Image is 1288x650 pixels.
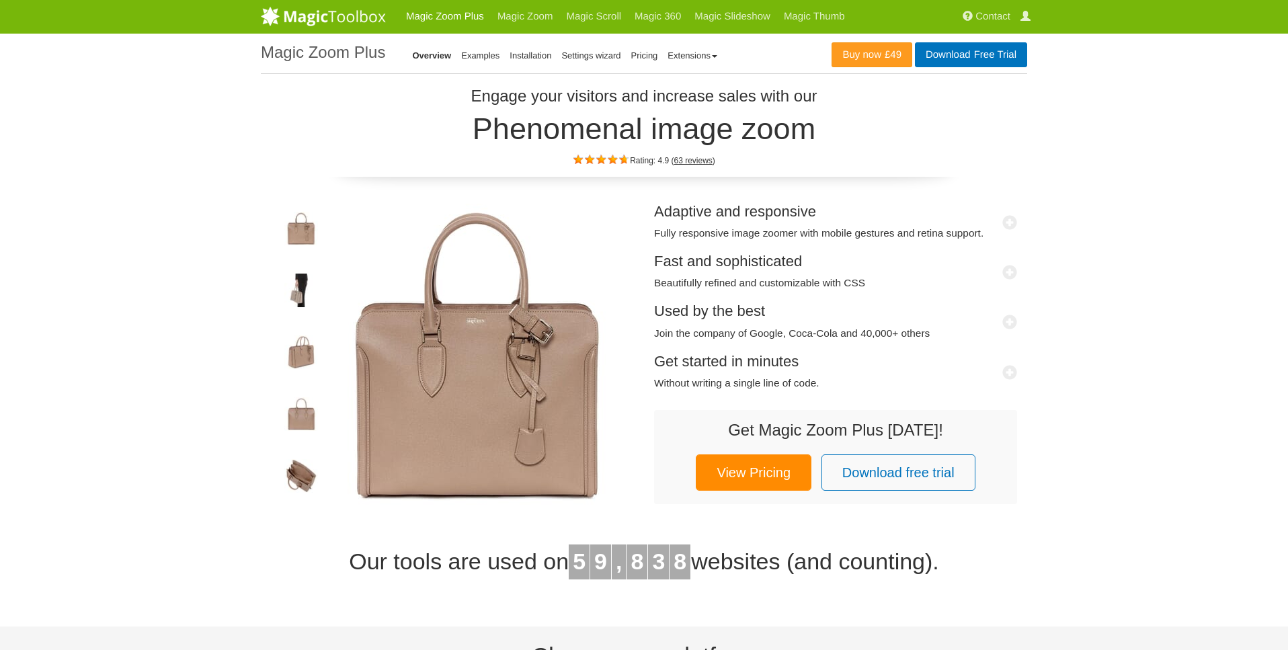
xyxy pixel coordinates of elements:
h3: Engage your visitors and increase sales with our [264,87,1024,105]
span: Beautifully refined and customizable with CSS [654,276,1017,290]
img: JavaScript image zoom example [284,274,318,311]
img: Product image zoom example [284,212,318,249]
h1: Magic Zoom Plus [261,44,385,61]
h2: Phenomenal image zoom [261,112,1027,146]
a: Examples [461,50,499,60]
b: , [616,549,622,574]
h3: Get Magic Zoom Plus [DATE]! [668,421,1004,439]
span: Join the company of Google, Coca-Cola and 40,000+ others [654,327,1017,340]
img: Hover image zoom example [284,397,318,435]
img: JavaScript zoom tool example [284,459,318,497]
a: Adaptive and responsiveFully responsive image zoomer with mobile gestures and retina support. [654,203,1017,240]
span: Fully responsive image zoomer with mobile gestures and retina support. [654,227,1017,240]
a: View Pricing [696,454,811,491]
b: 5 [573,549,586,574]
a: DownloadFree Trial [915,42,1027,67]
a: Example caption! [326,204,629,506]
div: Rating: 4.9 ( ) [261,152,1027,167]
img: MagicToolbox.com - Image tools for your website [261,6,386,26]
span: £49 [881,50,901,60]
b: 8 [674,549,686,574]
a: Buy now£49 [832,42,912,67]
a: Installation [510,50,551,60]
a: Download free trial [821,454,975,491]
a: Settings wizard [561,50,620,60]
a: Fast and sophisticatedBeautifully refined and customizable with CSS [654,253,1017,290]
img: jQuery image zoom example [284,335,318,373]
img: Magic Zoom Plus Demo [326,204,629,506]
h3: Our tools are used on websites (and counting). [261,544,1027,579]
b: 8 [631,549,643,574]
a: Extensions [668,50,717,60]
span: Without writing a single line of code. [654,376,1017,390]
a: Pricing [631,50,658,60]
span: Free Trial [971,50,1016,60]
b: 9 [594,549,607,574]
span: Contact [975,11,1010,22]
a: Get started in minutesWithout writing a single line of code. [654,353,1017,390]
a: Used by the bestJoin the company of Google, Coca-Cola and 40,000+ others [654,302,1017,339]
b: 3 [652,549,665,574]
a: 63 reviews [674,156,713,165]
a: Overview [412,50,451,60]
